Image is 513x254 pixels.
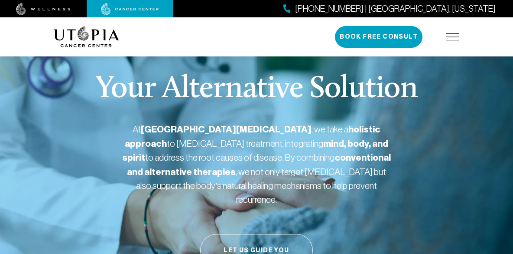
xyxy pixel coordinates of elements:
strong: holistic approach [125,124,380,149]
button: Book Free Consult [335,26,422,48]
p: At , we take a to [MEDICAL_DATA] treatment, integrating to address the root causes of disease. By... [122,122,391,206]
img: cancer center [101,3,159,15]
p: Your Alternative Solution [95,74,417,105]
strong: conventional and alternative therapies [127,152,391,178]
a: [PHONE_NUMBER] | [GEOGRAPHIC_DATA], [US_STATE] [283,3,496,15]
span: [PHONE_NUMBER] | [GEOGRAPHIC_DATA], [US_STATE] [295,3,496,15]
strong: [GEOGRAPHIC_DATA][MEDICAL_DATA] [141,124,312,135]
img: logo [54,26,119,47]
img: icon-hamburger [446,33,459,40]
img: wellness [16,3,71,15]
